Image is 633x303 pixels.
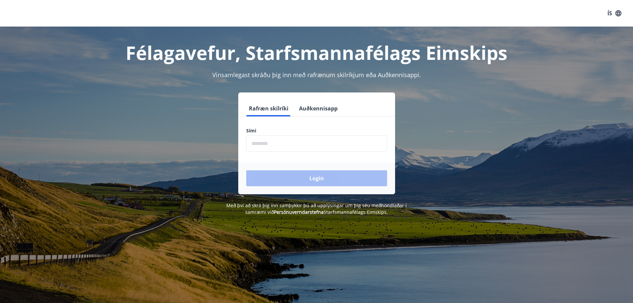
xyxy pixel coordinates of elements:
button: ÍS [604,7,625,19]
h1: Félagavefur, Starfsmannafélags Eimskips [85,40,548,65]
a: Persónuverndarstefna [274,209,324,215]
button: Rafræn skilríki [246,100,291,116]
span: Með því að skrá þig inn samþykkir þú að upplýsingar um þig séu meðhöndlaðar í samræmi við Starfsm... [226,202,407,215]
span: Vinsamlegast skráðu þig inn með rafrænum skilríkjum eða Auðkennisappi. [212,71,421,79]
button: Auðkennisapp [296,100,340,116]
label: Sími [246,127,387,134]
